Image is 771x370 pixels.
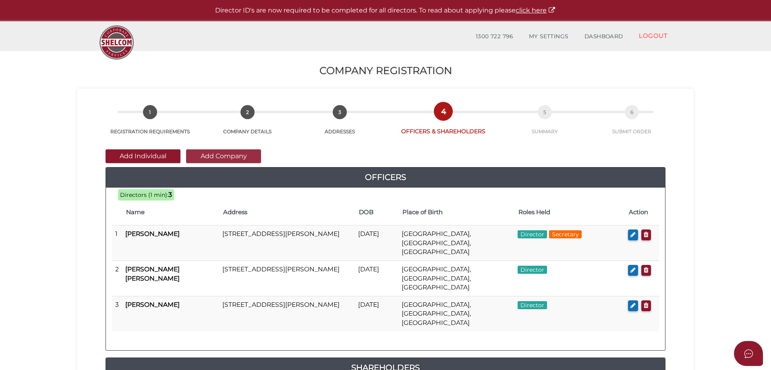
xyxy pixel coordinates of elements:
span: 4 [436,104,450,118]
h4: Name [126,209,215,216]
span: 2 [240,105,255,119]
td: [GEOGRAPHIC_DATA], [GEOGRAPHIC_DATA], [GEOGRAPHIC_DATA] [398,225,514,261]
td: [DATE] [355,296,398,331]
td: [STREET_ADDRESS][PERSON_NAME] [219,261,355,296]
a: 2COMPANY DETAILS [202,114,292,135]
b: [PERSON_NAME] [125,301,180,308]
a: 1REGISTRATION REQUIREMENTS [97,114,202,135]
td: [GEOGRAPHIC_DATA], [GEOGRAPHIC_DATA], [GEOGRAPHIC_DATA] [398,261,514,296]
a: 4OFFICERS & SHAREHOLDERS [387,113,499,135]
a: MY SETTINGS [521,29,576,45]
img: Logo [95,21,138,64]
td: [STREET_ADDRESS][PERSON_NAME] [219,296,355,331]
td: 1 [112,225,122,261]
a: click here [516,6,556,14]
a: 5SUMMARY [499,114,590,135]
td: [DATE] [355,225,398,261]
td: [STREET_ADDRESS][PERSON_NAME] [219,225,355,261]
td: [GEOGRAPHIC_DATA], [GEOGRAPHIC_DATA], [GEOGRAPHIC_DATA] [398,296,514,331]
span: Director [518,301,547,309]
span: Directors (1 min): [120,191,168,198]
td: 2 [112,261,122,296]
td: [DATE] [355,261,398,296]
button: Add Individual [106,149,180,163]
span: Director [518,230,547,238]
a: LOGOUT [631,27,676,44]
button: Open asap [734,341,763,366]
b: [PERSON_NAME] [PERSON_NAME] [125,265,180,282]
span: 3 [333,105,347,119]
span: Secretary [549,230,582,238]
h4: DOB [359,209,394,216]
a: 1300 722 796 [468,29,521,45]
h4: Action [629,209,655,216]
a: 3ADDRESSES [293,114,387,135]
b: 3 [168,191,172,198]
a: DASHBOARD [576,29,631,45]
span: Director [518,266,547,274]
b: [PERSON_NAME] [125,230,180,238]
h4: Address [223,209,351,216]
a: Officers [106,171,665,184]
button: Add Company [186,149,261,163]
h4: Place of Birth [402,209,510,216]
h4: Roles Held [518,209,621,216]
span: 6 [625,105,639,119]
p: Director ID's are now required to be completed for all directors. To read about applying please [20,6,751,15]
a: 6SUBMIT ORDER [590,114,674,135]
span: 5 [538,105,552,119]
span: 1 [143,105,157,119]
td: 3 [112,296,122,331]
